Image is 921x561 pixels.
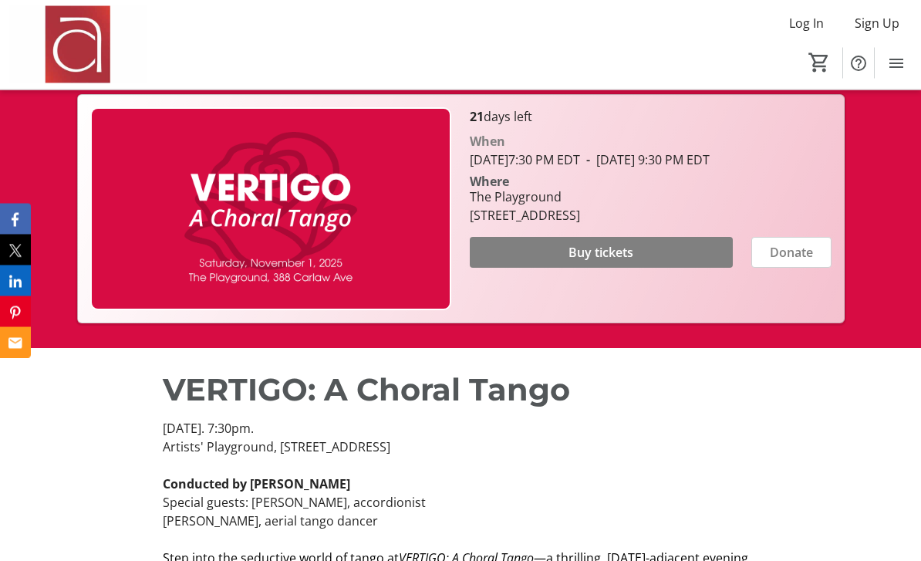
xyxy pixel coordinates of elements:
[855,14,899,32] span: Sign Up
[805,49,833,76] button: Cart
[470,176,509,188] div: Where
[90,108,452,312] img: Campaign CTA Media Photo
[470,108,832,127] p: days left
[470,188,580,207] div: The Playground
[470,109,484,126] span: 21
[470,152,580,169] span: [DATE] 7:30 PM EDT
[842,11,912,35] button: Sign Up
[470,133,505,151] div: When
[9,6,147,83] img: Amadeus Choir of Greater Toronto 's Logo
[751,238,832,269] button: Donate
[777,11,836,35] button: Log In
[470,238,733,269] button: Buy tickets
[770,244,813,262] span: Donate
[163,367,758,414] p: VERTIGO: A Choral Tango
[843,48,874,79] button: Help
[163,476,350,493] strong: Conducted by [PERSON_NAME]
[568,244,633,262] span: Buy tickets
[163,512,758,531] p: [PERSON_NAME], aerial tango dancer
[163,438,758,457] p: Artists' Playground, [STREET_ADDRESS]
[580,152,710,169] span: [DATE] 9:30 PM EDT
[789,14,824,32] span: Log In
[163,494,758,512] p: Special guests: [PERSON_NAME], accordionist
[470,207,580,225] div: [STREET_ADDRESS]
[881,48,912,79] button: Menu
[580,152,596,169] span: -
[163,420,758,438] p: [DATE]. 7:30pm.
